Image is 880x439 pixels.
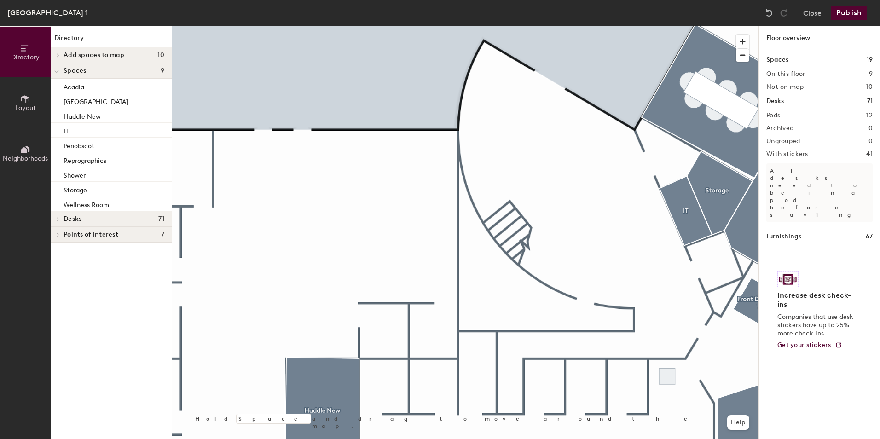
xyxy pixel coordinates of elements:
[64,110,101,121] p: Huddle New
[759,26,880,47] h1: Floor overview
[867,96,873,106] h1: 71
[777,313,856,338] p: Companies that use desk stickers have up to 25% more check-ins.
[64,231,118,238] span: Points of interest
[766,138,800,145] h2: Ungrouped
[766,125,793,132] h2: Archived
[766,96,784,106] h1: Desks
[64,198,109,209] p: Wellness Room
[766,70,805,78] h2: On this floor
[777,341,842,349] a: Get your stickers
[803,6,822,20] button: Close
[3,155,48,162] span: Neighborhoods
[161,231,164,238] span: 7
[64,215,81,223] span: Desks
[161,67,164,75] span: 9
[158,215,164,223] span: 71
[64,125,69,135] p: IT
[64,52,125,59] span: Add spaces to map
[766,163,873,222] p: All desks need to be in a pod before saving
[64,67,87,75] span: Spaces
[777,341,831,349] span: Get your stickers
[868,125,873,132] h2: 0
[64,95,128,106] p: [GEOGRAPHIC_DATA]
[866,112,873,119] h2: 12
[64,169,86,179] p: Shower
[766,55,788,65] h1: Spaces
[867,55,873,65] h1: 19
[764,8,774,17] img: Undo
[7,7,88,18] div: [GEOGRAPHIC_DATA] 1
[866,150,873,158] h2: 41
[766,112,780,119] h2: Pods
[766,231,801,242] h1: Furnishings
[64,154,106,165] p: Reprographics
[64,184,87,194] p: Storage
[868,138,873,145] h2: 0
[831,6,867,20] button: Publish
[11,53,40,61] span: Directory
[766,150,808,158] h2: With stickers
[727,415,749,430] button: Help
[866,83,873,91] h2: 10
[766,83,804,91] h2: Not on map
[15,104,36,112] span: Layout
[64,139,94,150] p: Penobscot
[869,70,873,78] h2: 9
[51,33,172,47] h1: Directory
[777,291,856,309] h4: Increase desk check-ins
[157,52,164,59] span: 10
[777,271,799,287] img: Sticker logo
[779,8,788,17] img: Redo
[866,231,873,242] h1: 67
[64,81,84,91] p: Acadia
